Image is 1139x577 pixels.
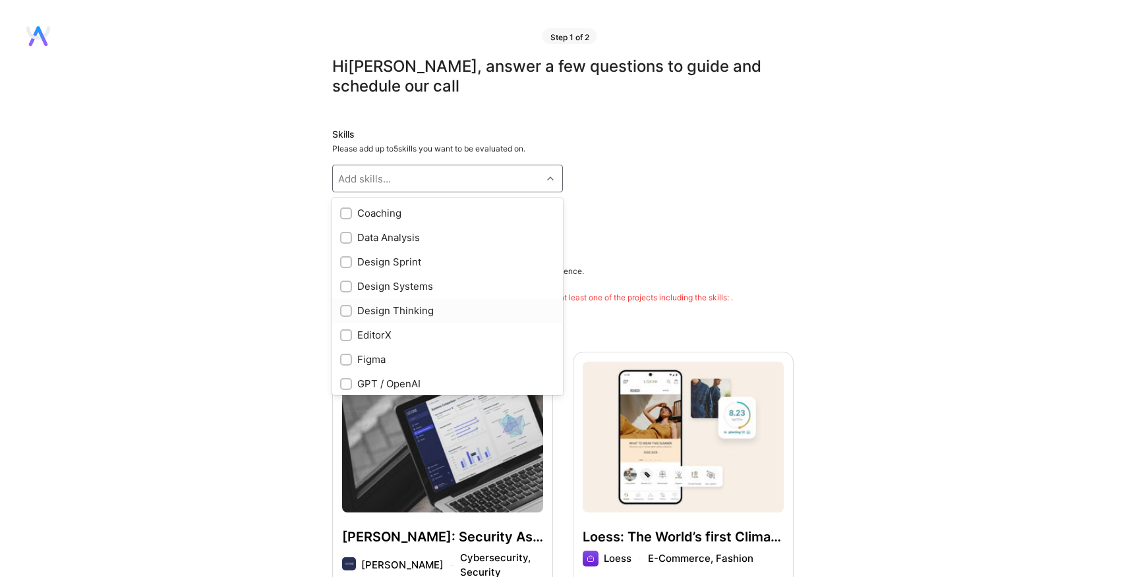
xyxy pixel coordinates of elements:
div: Design Sprint [340,255,555,269]
div: Please add up to 5 skills you want to be evaluated on. [332,144,794,154]
i: icon Chevron [547,175,554,182]
div: Hi [PERSON_NAME] , answer a few questions to guide and schedule our call [332,57,794,96]
div: Design Thinking [340,304,555,317]
div: Data Analysis [340,231,555,244]
div: EditorX [340,328,555,342]
div: Coaching [340,206,555,220]
div: Design Systems [340,279,555,293]
div: Skills [332,128,794,141]
div: GPT / OpenAI [340,377,555,391]
div: Add skills... [338,172,391,186]
div: Step 1 of 2 [542,28,597,44]
div: Figma [340,352,555,366]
